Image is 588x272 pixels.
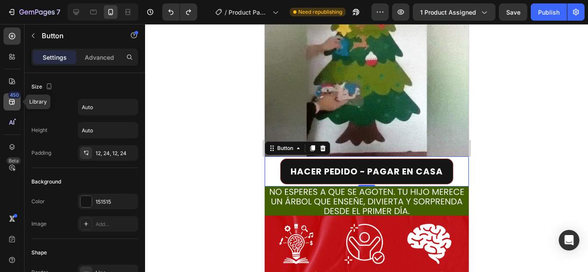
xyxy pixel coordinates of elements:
[6,157,21,164] div: Beta
[31,126,47,134] div: Height
[298,8,342,16] span: Need republishing
[538,8,560,17] div: Publish
[31,198,45,205] div: Color
[96,150,136,157] div: 12, 24, 12, 24
[531,3,567,21] button: Publish
[78,122,138,138] input: Auto
[8,92,21,98] div: 450
[265,24,469,272] iframe: Design area
[43,53,67,62] p: Settings
[413,3,495,21] button: 1 product assigned
[85,53,114,62] p: Advanced
[225,8,227,17] span: /
[96,220,136,228] div: Add...
[56,7,60,17] p: 7
[96,198,136,206] div: 151515
[229,8,269,17] span: Product Page - [DATE] 16:21:50
[31,178,61,186] div: Background
[506,9,520,16] span: Save
[42,31,115,41] p: Button
[162,3,197,21] div: Undo/Redo
[559,230,579,251] div: Open Intercom Messenger
[31,220,46,228] div: Image
[78,99,138,115] input: Auto
[420,8,476,17] span: 1 product assigned
[31,81,54,93] div: Size
[31,103,46,111] div: Width
[31,249,47,257] div: Shape
[31,149,51,157] div: Padding
[499,3,527,21] button: Save
[3,3,64,21] button: 7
